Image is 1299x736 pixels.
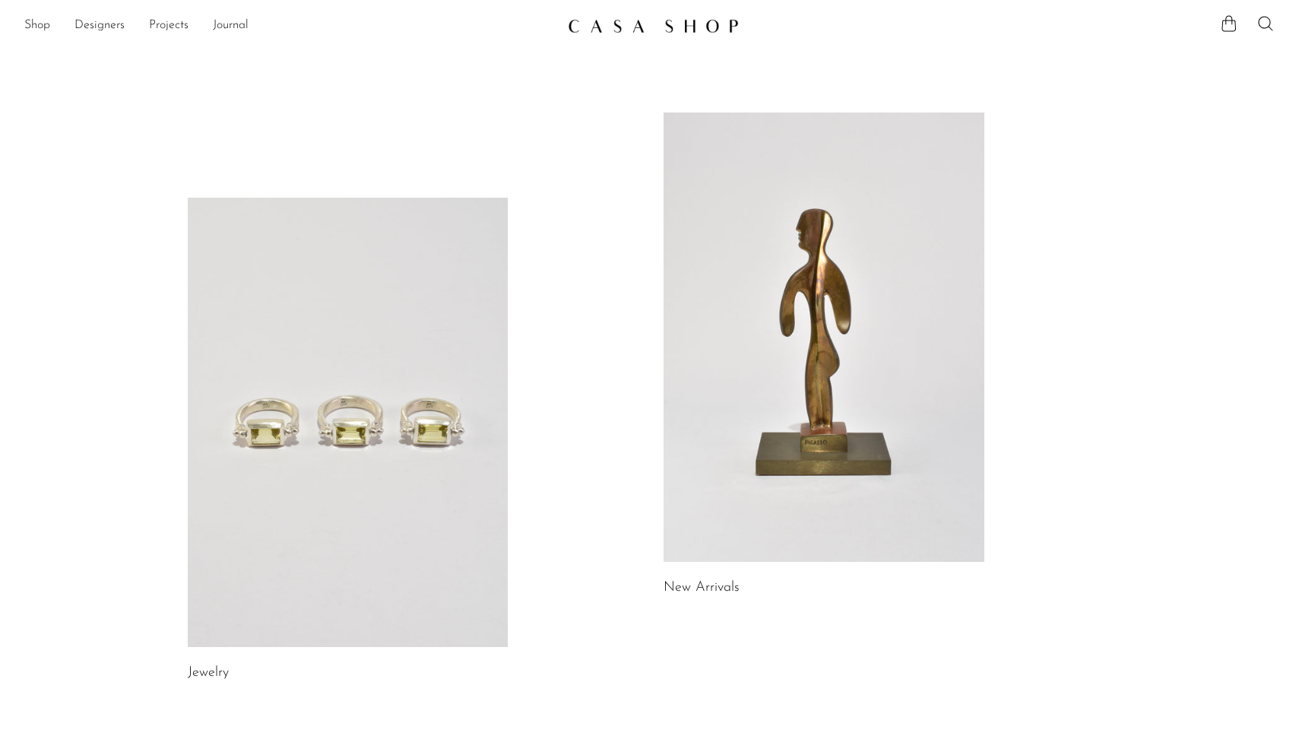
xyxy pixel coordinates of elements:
a: Journal [213,16,249,36]
a: Projects [149,16,189,36]
ul: NEW HEADER MENU [24,13,556,39]
a: New Arrivals [664,581,740,595]
nav: Desktop navigation [24,13,556,39]
a: Designers [74,16,125,36]
a: Jewelry [188,666,229,680]
a: Shop [24,16,50,36]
